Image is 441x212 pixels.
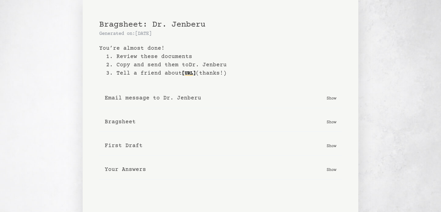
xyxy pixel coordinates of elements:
[106,52,342,61] li: 1. Review these documents
[99,136,342,156] button: First Draft Show
[99,44,342,52] b: You’re almost done!
[105,165,146,174] b: Your Answers
[99,20,205,29] span: Bragsheet: Dr. Jenberu
[106,61,342,69] li: 2. Copy and send them to Dr. Jenberu
[99,30,342,37] p: Generated on: [DATE]
[106,69,342,77] li: 3. Tell a friend about (thanks!)
[327,118,336,125] p: Show
[99,112,342,132] button: Bragsheet Show
[105,118,136,126] b: Bragsheet
[327,166,336,173] p: Show
[327,142,336,149] p: Show
[105,94,201,102] b: Email message to Dr. Jenberu
[182,68,196,79] a: [URL]
[99,88,342,108] button: Email message to Dr. Jenberu Show
[327,95,336,102] p: Show
[99,160,342,180] button: Your Answers Show
[105,142,143,150] b: First Draft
